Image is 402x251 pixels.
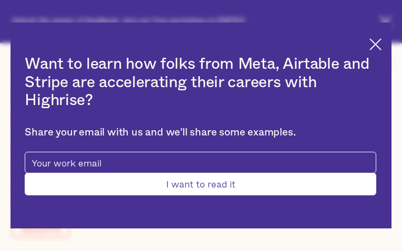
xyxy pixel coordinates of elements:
[25,152,376,195] form: pop-up-modal-form
[25,55,376,110] h2: Want to learn how folks from Meta, Airtable and Stripe are accelerating their careers with Highrise?
[25,173,376,195] input: I want to read it
[25,152,376,173] input: Your work email
[25,127,376,139] div: Share your email with us and we'll share some examples.
[369,38,382,50] img: Cross icon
